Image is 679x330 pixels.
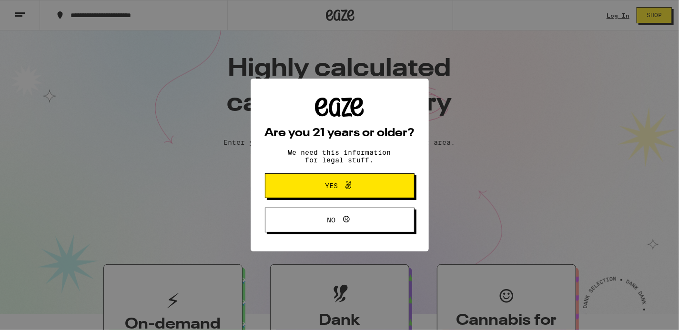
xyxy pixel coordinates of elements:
[325,182,338,189] span: Yes
[265,128,415,139] h2: Are you 21 years or older?
[265,173,415,198] button: Yes
[327,217,336,223] span: No
[265,208,415,232] button: No
[6,7,69,14] span: Hi. Need any help?
[280,149,399,164] p: We need this information for legal stuff.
